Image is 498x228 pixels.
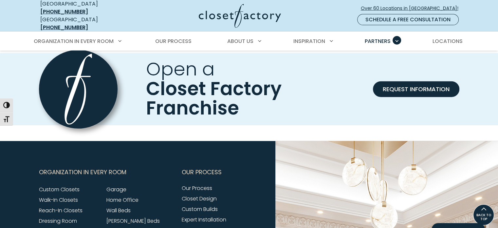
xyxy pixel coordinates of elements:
[39,196,78,204] a: Walk-In Closets
[40,16,135,31] div: [GEOGRAPHIC_DATA]
[182,205,218,213] a: Custom Builds
[182,216,226,223] a: Expert Installation
[432,37,462,45] span: Locations
[146,56,215,82] span: Open a
[357,14,459,25] a: Schedule a Free Consultation
[106,186,126,193] a: Garage
[360,3,464,14] a: Over 60 Locations in [GEOGRAPHIC_DATA]!
[106,196,138,204] a: Home Office
[106,217,160,225] a: [PERSON_NAME] Beds
[40,8,88,15] a: [PHONE_NUMBER]
[34,37,114,45] span: Organization in Every Room
[227,37,253,45] span: About Us
[182,164,222,180] span: Our Process
[39,164,174,180] button: Footer Subnav Button - Organization in Every Room
[373,81,459,97] a: Request Information
[182,184,212,192] a: Our Process
[40,24,88,31] a: [PHONE_NUMBER]
[182,164,245,180] button: Footer Subnav Button - Our Process
[29,32,469,51] nav: Primary Menu
[473,204,494,225] a: BACK TO TOP
[293,37,325,45] span: Inspiration
[39,186,80,193] a: Custom Closets
[39,207,83,214] a: Reach-In Closets
[473,213,494,221] span: BACK TO TOP
[39,217,77,225] a: Dressing Room
[365,37,391,45] span: Partners
[146,76,282,121] span: Closet Factory Franchise
[39,164,126,180] span: Organization in Every Room
[106,207,131,214] a: Wall Beds
[155,37,192,45] span: Our Process
[182,195,217,202] a: Closet Design
[361,5,464,12] span: Over 60 Locations in [GEOGRAPHIC_DATA]!
[199,4,281,28] img: Closet Factory Logo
